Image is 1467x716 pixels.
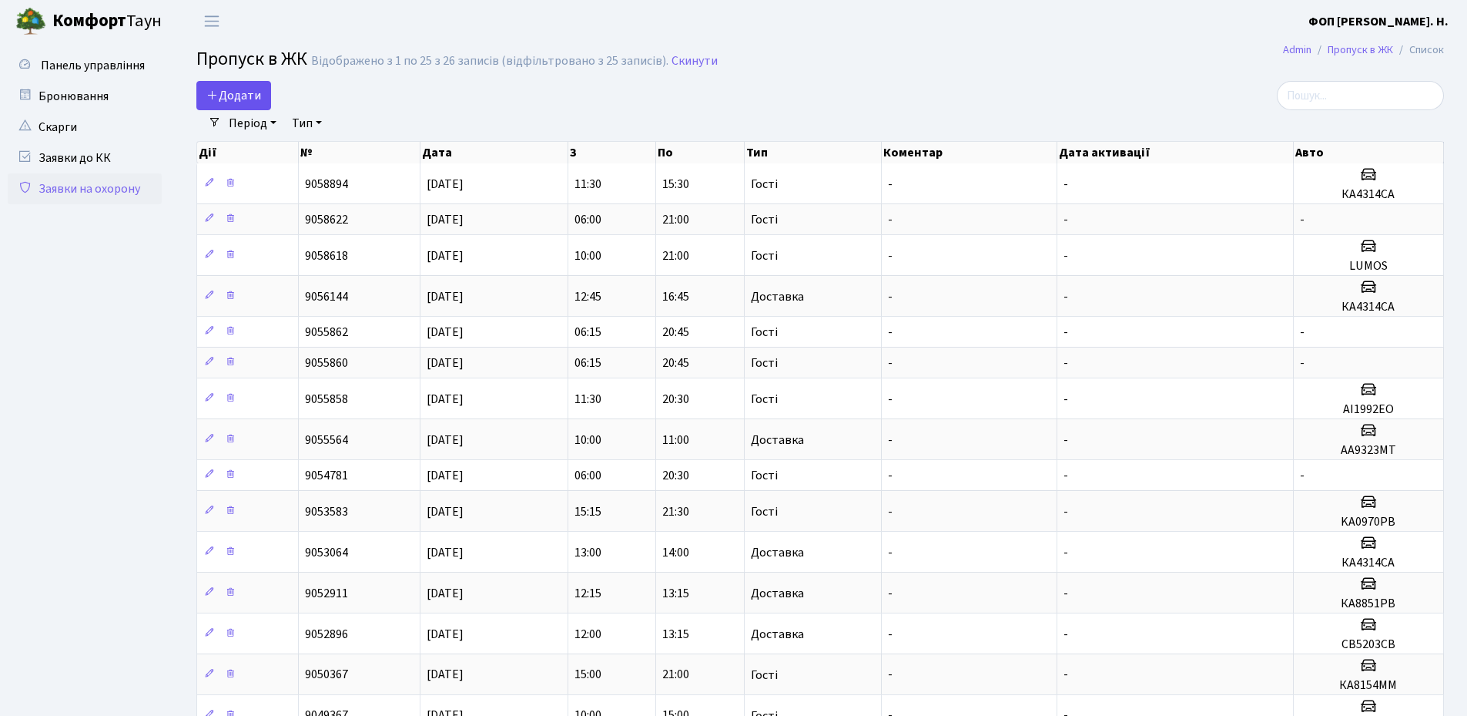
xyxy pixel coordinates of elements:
span: [DATE] [427,626,464,643]
span: 06:00 [574,467,601,484]
h5: КА8154ММ [1300,678,1437,693]
span: 11:30 [574,391,601,408]
a: Додати [196,81,271,110]
a: Тип [286,110,328,136]
span: - [888,247,893,264]
span: [DATE] [427,544,464,561]
span: 10:00 [574,432,601,449]
span: 15:15 [574,503,601,520]
h5: АІ1992ЕО [1300,402,1437,417]
span: - [1300,355,1305,371]
span: - [1063,432,1068,449]
th: № [299,142,420,163]
span: Додати [206,87,261,104]
span: [DATE] [427,391,464,408]
h5: КА8851РВ [1300,597,1437,611]
span: 20:30 [662,467,689,484]
li: Список [1393,42,1444,59]
h5: КА4314СА [1300,187,1437,202]
span: 9052896 [305,626,348,643]
b: ФОП [PERSON_NAME]. Н. [1308,13,1449,30]
span: [DATE] [427,467,464,484]
span: - [1063,324,1068,341]
h5: LUMOS [1300,259,1437,274]
th: Коментар [882,142,1057,163]
a: Скинути [672,54,718,69]
a: Панель управління [8,50,162,81]
th: По [656,142,744,163]
span: 9058622 [305,211,348,228]
th: Дії [197,142,299,163]
img: logo.png [15,6,46,37]
span: [DATE] [427,324,464,341]
span: 9053583 [305,503,348,520]
span: - [888,391,893,408]
span: 15:00 [574,667,601,684]
span: - [1063,503,1068,520]
span: 20:45 [662,355,689,371]
span: [DATE] [427,432,464,449]
input: Пошук... [1277,81,1444,110]
span: [DATE] [427,503,464,520]
span: 13:00 [574,544,601,561]
span: 9055860 [305,355,348,371]
span: 06:15 [574,355,601,371]
span: Пропуск в ЖК [196,45,307,72]
span: - [1063,247,1068,264]
span: Таун [52,8,162,35]
a: Заявки до КК [8,143,162,173]
span: 15:30 [662,176,689,193]
span: - [888,288,893,305]
span: Гості [751,326,778,338]
span: - [888,544,893,561]
span: - [1063,626,1068,643]
th: Дата активації [1057,142,1294,163]
span: - [1063,544,1068,561]
span: - [1063,667,1068,684]
span: [DATE] [427,585,464,602]
span: 21:30 [662,503,689,520]
span: - [1063,585,1068,602]
span: 9055858 [305,391,348,408]
span: Гості [751,506,778,518]
span: 14:00 [662,544,689,561]
a: Скарги [8,112,162,143]
span: Гості [751,213,778,226]
span: 11:00 [662,432,689,449]
h5: KA0970PB [1300,515,1437,529]
span: 9055862 [305,324,348,341]
span: Доставка [751,434,804,446]
span: - [1300,324,1305,341]
a: Пропуск в ЖК [1328,42,1393,58]
h5: АА9323МТ [1300,443,1437,458]
span: 12:45 [574,288,601,305]
span: [DATE] [427,355,464,371]
span: 9052911 [305,585,348,602]
span: 9053064 [305,544,348,561]
span: - [1063,467,1068,484]
button: Переключити навігацію [193,8,231,34]
span: Панель управління [41,57,145,74]
span: Доставка [751,291,804,303]
span: - [888,324,893,341]
span: 16:45 [662,288,689,305]
th: Тип [745,142,882,163]
span: - [888,432,893,449]
span: - [888,667,893,684]
span: - [888,626,893,643]
span: [DATE] [427,247,464,264]
span: - [888,585,893,602]
span: 21:00 [662,667,689,684]
span: [DATE] [427,176,464,193]
span: 13:15 [662,585,689,602]
span: Доставка [751,628,804,640]
a: Бронювання [8,81,162,112]
a: Період [223,110,283,136]
h5: КА4314СА [1300,300,1437,314]
th: Дата [420,142,568,163]
span: - [1063,176,1068,193]
span: - [1300,467,1305,484]
th: Авто [1294,142,1444,163]
th: З [568,142,656,163]
span: - [888,355,893,371]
